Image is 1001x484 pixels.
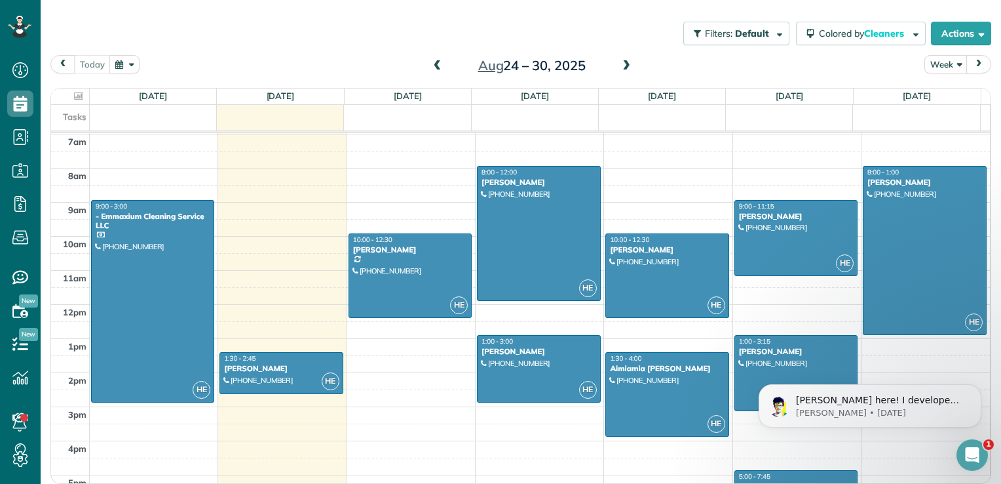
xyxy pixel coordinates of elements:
span: Cleaners [864,28,906,39]
span: 1:30 - 2:45 [224,354,255,363]
a: [DATE] [648,91,676,101]
span: New [19,294,38,308]
span: 1:30 - 4:00 [610,354,641,363]
a: [DATE] [903,91,931,101]
span: 1:00 - 3:00 [482,337,513,346]
span: HE [322,373,339,390]
span: HE [836,254,854,272]
button: today [74,55,111,73]
div: [PERSON_NAME] [481,347,596,356]
span: 9:00 - 11:15 [739,202,774,211]
button: prev [50,55,75,73]
div: [PERSON_NAME] [352,245,468,254]
h2: 24 – 30, 2025 [450,58,614,73]
span: 10:00 - 12:30 [353,235,392,244]
span: Aug [478,57,504,73]
span: HE [579,381,597,399]
span: 10:00 - 12:30 [610,235,649,244]
span: 5:00 - 7:45 [739,472,770,481]
a: [DATE] [139,91,167,101]
span: Tasks [63,111,86,122]
a: [DATE] [394,91,422,101]
a: [DATE] [267,91,295,101]
button: Colored byCleaners [796,22,926,45]
button: next [966,55,991,73]
a: [DATE] [776,91,804,101]
span: HE [193,381,210,399]
span: HE [579,279,597,297]
div: [PERSON_NAME] [609,245,725,254]
span: New [19,328,38,341]
span: HE [708,415,725,433]
span: Colored by [819,28,909,39]
span: 4pm [68,443,86,454]
div: [PERSON_NAME] [738,212,854,221]
span: 1:00 - 3:15 [739,337,770,346]
span: 8am [68,171,86,181]
div: [PERSON_NAME] [481,178,596,187]
span: 8:00 - 12:00 [482,168,517,176]
span: Filters: [705,28,732,39]
span: 10am [63,239,86,249]
button: Filters: Default [683,22,789,45]
span: 2pm [68,375,86,386]
a: Filters: Default [677,22,789,45]
span: 7am [68,136,86,147]
button: Week [924,55,968,73]
span: HE [450,296,468,314]
div: [PERSON_NAME] [223,364,339,373]
div: Aimiamia [PERSON_NAME] [609,364,725,373]
a: [DATE] [521,91,549,101]
span: 11am [63,273,86,283]
span: 1 [983,439,994,450]
iframe: Intercom notifications message [739,357,1001,449]
span: 1pm [68,341,86,352]
span: 9:00 - 3:00 [96,202,127,211]
span: 12pm [63,307,86,317]
span: HE [708,296,725,314]
span: 8:00 - 1:00 [867,168,899,176]
div: - Emmaxium Cleaning Service LLC [95,212,210,231]
div: [PERSON_NAME] [738,347,854,356]
span: Default [735,28,770,39]
span: HE [965,313,983,331]
button: Actions [931,22,991,45]
span: 3pm [68,409,86,420]
span: 9am [68,205,86,215]
iframe: Intercom live chat [956,439,988,471]
div: [PERSON_NAME] [867,178,983,187]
